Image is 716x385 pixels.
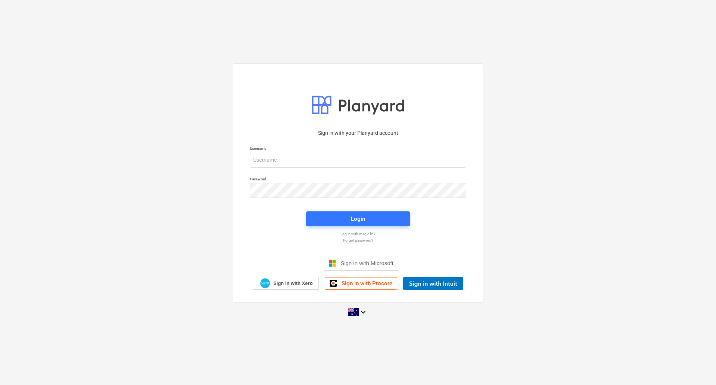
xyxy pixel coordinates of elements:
a: Forgot password? [246,238,470,243]
a: Log in with magic link [246,232,470,236]
button: Login [306,211,410,226]
div: Login [351,214,365,224]
i: keyboard_arrow_down [359,308,368,317]
p: Sign in with your Planyard account [250,129,466,137]
a: Sign in with Xero [253,277,319,290]
p: Password [250,177,466,183]
span: Sign in with Xero [273,280,313,287]
span: Sign in with Microsoft [340,260,393,266]
img: Xero logo [260,278,270,288]
a: Sign in with Procore [325,277,397,290]
img: Microsoft logo [329,260,336,267]
span: Sign in with Procore [342,280,392,287]
input: Username [250,153,466,168]
p: Username [250,146,466,152]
